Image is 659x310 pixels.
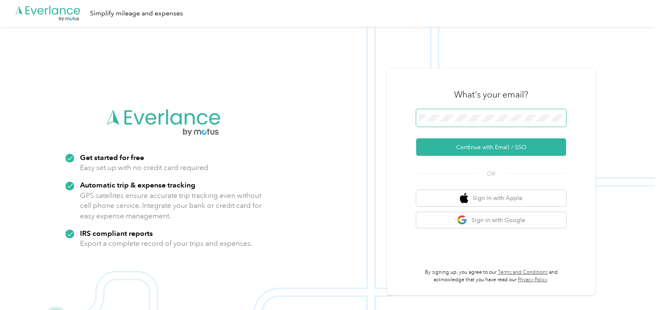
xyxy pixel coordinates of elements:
[90,8,183,19] div: Simplify mileage and expenses
[80,229,153,237] strong: IRS compliant reports
[477,170,506,178] span: OR
[416,138,566,156] button: Continue with Email / SSO
[80,238,252,249] p: Export a complete record of your trips and expenses.
[518,277,547,283] a: Privacy Policy
[457,215,467,225] img: google logo
[80,180,195,189] strong: Automatic trip & expense tracking
[454,89,528,100] h3: What's your email?
[416,269,566,283] p: By signing up, you agree to our and acknowledge that you have read our .
[460,193,468,203] img: apple logo
[498,269,548,275] a: Terms and Conditions
[80,190,262,221] p: GPS satellites ensure accurate trip tracking even without cell phone service. Integrate your bank...
[80,153,144,162] strong: Get started for free
[416,212,566,228] button: google logoSign in with Google
[80,162,208,173] p: Easy set up with no credit card required
[416,190,566,206] button: apple logoSign in with Apple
